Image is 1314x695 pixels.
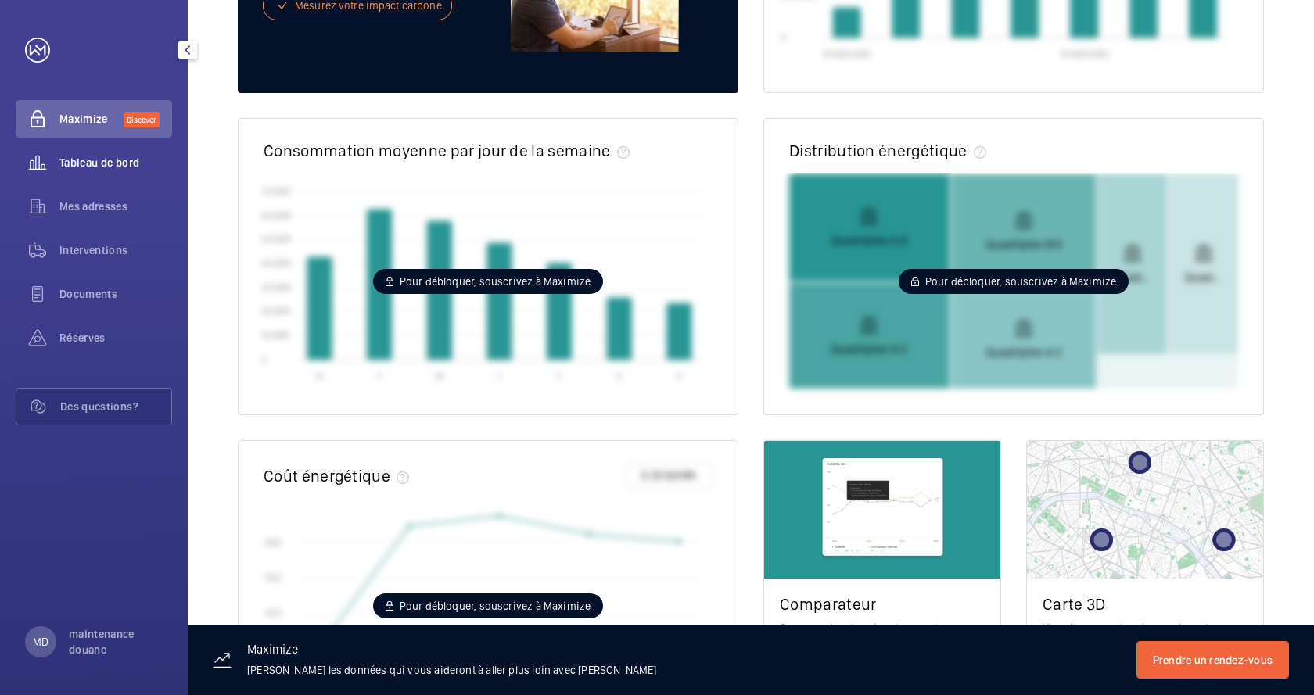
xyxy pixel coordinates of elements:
[59,242,172,258] span: Interventions
[925,274,1117,289] span: Pour débloquer, souscrivez à Maximize
[264,466,390,485] h2: Coût énergétique
[59,111,124,127] span: Maximize
[59,330,172,346] span: Réserves
[781,31,786,42] text: 0
[264,141,611,160] h2: Consommation moyenne par jour de la semaine
[1136,641,1290,679] button: Prendre un rendez-vous
[400,598,591,614] span: Pour débloquer, souscrivez à Maximize
[60,399,171,414] span: Des questions?
[59,286,172,302] span: Documents
[261,210,292,220] text: 60 kWh
[400,274,591,289] span: Pour débloquer, souscrivez à Maximize
[247,643,657,662] h3: Maximize
[1043,594,1248,614] h2: Carte 3D
[261,234,292,245] text: 50 kWh
[261,281,292,292] text: 30 kWh
[261,330,290,341] text: 10 kWh
[261,257,292,268] text: 40 kWh
[1043,620,1248,636] p: Visualisez vos données sur la carte
[247,662,657,678] p: [PERSON_NAME] les données qui vous aideront à aller plus loin avec [PERSON_NAME]
[69,626,163,657] p: maintenance douane
[59,155,172,170] span: Tableau de bord
[780,620,985,636] p: Comparer les données de vos adresses
[261,306,291,317] text: 20 kWh
[261,353,267,364] text: 0
[789,141,968,160] h2: Distribution énergétique
[625,463,713,488] button: 0,30 €/kWh
[780,594,985,614] h2: Comparateur
[59,199,172,214] span: Mes adresses
[33,634,48,650] p: MD
[124,112,160,127] span: Discover
[261,185,291,196] text: 70 kWh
